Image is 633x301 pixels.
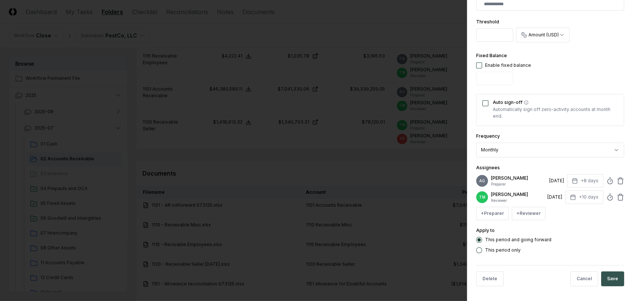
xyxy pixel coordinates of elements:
div: [DATE] [549,177,564,184]
p: Automatically sign off zero-activity accounts at month end. [493,106,618,120]
p: Reviewer [491,198,544,203]
label: Threshold [476,19,499,24]
label: This period and going forward [485,238,551,242]
p: [PERSON_NAME] [491,191,544,198]
button: +Preparer [476,207,509,220]
label: Apply to [476,228,495,233]
span: TM [479,194,485,200]
span: AG [479,178,485,184]
p: Preparer [491,181,546,187]
button: Save [601,271,624,286]
button: +Reviewer [512,207,545,220]
p: [PERSON_NAME] [491,175,546,181]
button: +10 days [565,190,603,204]
button: Delete [476,271,504,286]
label: Auto sign-off [493,100,618,105]
button: +8 days [567,174,603,187]
label: Frequency [476,133,500,139]
button: Auto sign-off [524,100,528,105]
label: Assignees [476,165,500,170]
div: [DATE] [547,194,562,200]
div: Enable fixed balance [485,62,531,69]
button: Cancel [570,271,598,286]
label: This period only [485,248,521,252]
label: Fixed Balance [476,53,507,58]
